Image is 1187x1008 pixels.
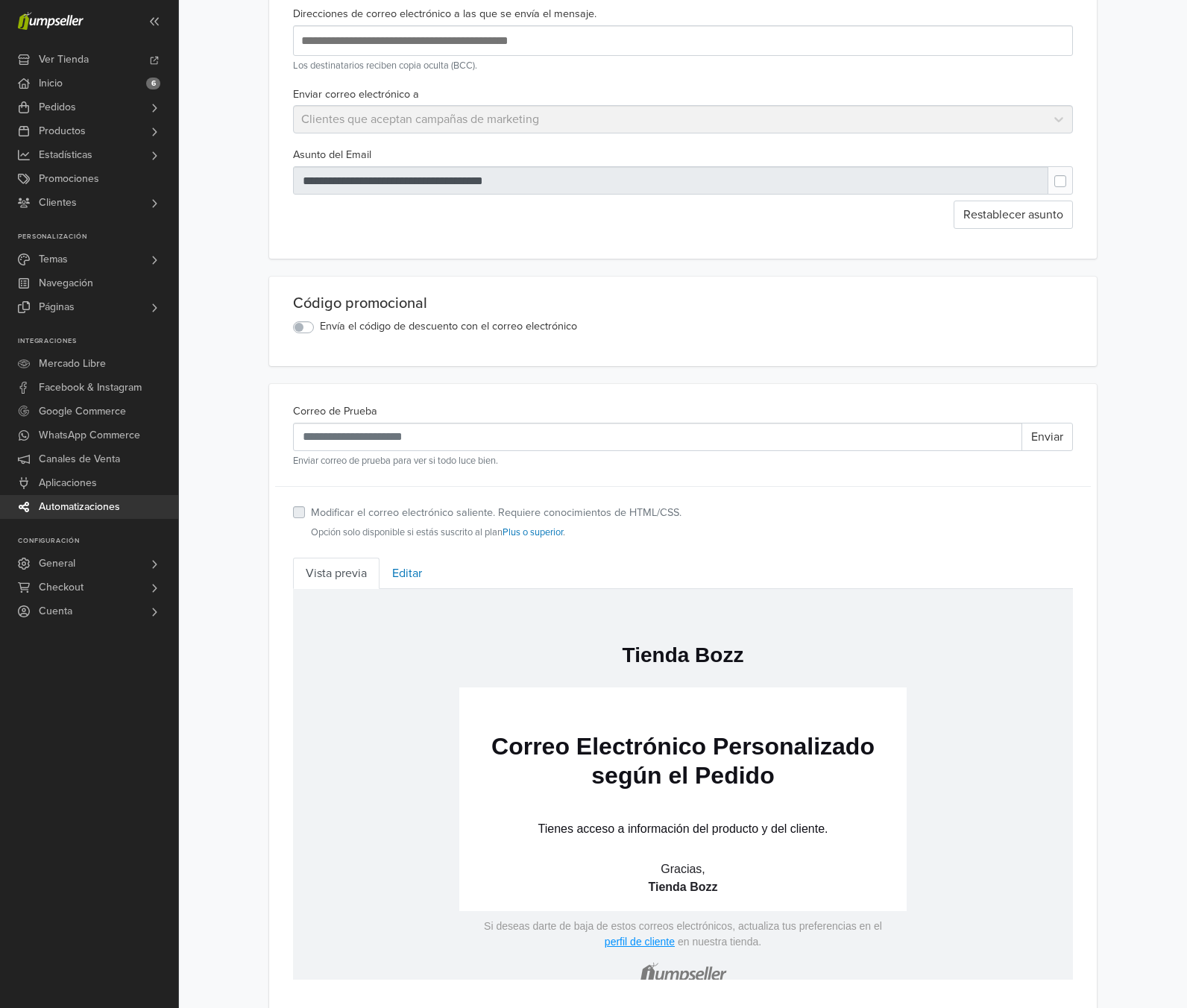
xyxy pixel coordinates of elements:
a: Editar [380,558,435,589]
span: Checkout [39,576,84,599]
p: Integraciones [18,337,178,346]
strong: Tienda Bozz [355,292,424,304]
label: Direcciones de correo electrónico a las que se envía el mensaje. [293,6,596,22]
div: Código promocional [293,294,1073,312]
label: Enviar correo electrónico a [293,86,419,103]
span: Inicio [39,72,63,95]
button: Restablecer asunto [954,201,1073,229]
a: perfil de cliente [312,347,382,359]
span: Cuenta [39,599,72,623]
p: Configuración [18,537,178,546]
input: Recipient's username [293,423,1022,451]
small: Opción solo disponible si estás suscrito al plan . [311,526,681,540]
h2: Tienda Bozz [181,52,599,80]
img: jumpseller-logo-footer-grey.png [341,361,438,406]
p: en nuestra tienda. [385,347,468,359]
span: Promociones [39,167,99,191]
span: Canales de Venta [39,447,120,471]
span: Páginas [39,295,75,319]
span: Mercado Libre [39,352,106,376]
span: WhatsApp Commerce [39,423,140,447]
p: Si deseas darte de baja de estos correos electrónicos, actualiza tus preferencias en el [191,331,589,343]
span: Google Commerce [39,400,126,423]
span: Ver Tienda [39,48,89,72]
p: Tienes acceso a información del producto y del cliente. [181,231,599,249]
small: Los destinatarios reciben copia oculta (BCC). [293,59,1073,73]
label: Modificar el correo electrónico saliente. Requiere conocimientos de HTML/CSS. [311,505,681,521]
h1: Correo Electrónico Personalizado según el Pedido [181,143,599,201]
label: Asunto del Email [293,147,371,163]
span: Pedidos [39,95,76,119]
span: General [39,552,75,576]
span: Facebook & Instagram [39,376,142,400]
small: Enviar correo de prueba para ver si todo luce bien. [293,454,1073,468]
button: Enviar [1021,423,1073,451]
span: Automatizaciones [39,495,120,519]
p: Gracias, [181,271,599,289]
span: Temas [39,248,68,271]
span: Clientes [39,191,77,215]
a: Plus o superior [503,526,563,538]
label: Envía el código de descuento con el correo electrónico [320,318,577,335]
span: 6 [146,78,160,89]
p: Personalización [18,233,178,242]
label: Correo de Prueba [293,403,377,420]
a: Vista previa [293,558,380,589]
span: Aplicaciones [39,471,97,495]
span: Estadísticas [39,143,92,167]
span: Navegación [39,271,93,295]
span: Productos [39,119,86,143]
